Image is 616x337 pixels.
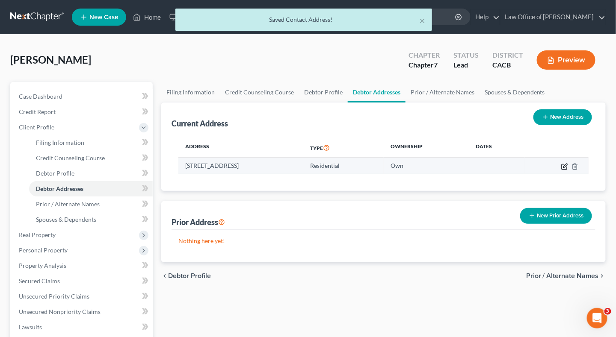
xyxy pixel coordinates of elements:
[19,231,56,238] span: Real Property
[29,135,153,150] a: Filing Information
[12,258,153,273] a: Property Analysis
[220,82,299,103] a: Credit Counseling Course
[161,82,220,103] a: Filing Information
[480,82,550,103] a: Spouses & Dependents
[469,138,525,158] th: Dates
[526,273,599,279] span: Prior / Alternate Names
[599,273,606,279] i: chevron_right
[19,108,56,115] span: Credit Report
[533,109,592,125] button: New Address
[12,304,153,319] a: Unsecured Nonpriority Claims
[19,323,42,331] span: Lawsuits
[29,166,153,181] a: Debtor Profile
[303,138,384,158] th: Type
[434,61,438,69] span: 7
[537,50,595,70] button: Preview
[19,246,68,254] span: Personal Property
[12,89,153,104] a: Case Dashboard
[492,50,523,60] div: District
[384,158,469,174] td: Own
[520,208,592,224] button: New Prior Address
[172,118,228,129] div: Current Address
[419,15,425,26] button: ×
[303,158,384,174] td: Residential
[587,308,607,328] iframe: Intercom live chat
[168,273,211,279] span: Debtor Profile
[172,217,225,227] div: Prior Address
[178,158,303,174] td: [STREET_ADDRESS]
[36,200,100,208] span: Prior / Alternate Names
[348,82,406,103] a: Debtor Addresses
[161,273,211,279] button: chevron_left Debtor Profile
[19,277,60,284] span: Secured Claims
[29,181,153,196] a: Debtor Addresses
[406,82,480,103] a: Prior / Alternate Names
[19,93,62,100] span: Case Dashboard
[36,216,96,223] span: Spouses & Dependents
[409,60,440,70] div: Chapter
[12,319,153,335] a: Lawsuits
[178,237,589,245] p: Nothing here yet!
[178,138,303,158] th: Address
[604,308,611,315] span: 3
[29,212,153,227] a: Spouses & Dependents
[161,273,168,279] i: chevron_left
[299,82,348,103] a: Debtor Profile
[492,60,523,70] div: CACB
[12,289,153,304] a: Unsecured Priority Claims
[409,50,440,60] div: Chapter
[12,104,153,120] a: Credit Report
[10,53,91,66] span: [PERSON_NAME]
[36,185,83,192] span: Debtor Addresses
[453,50,479,60] div: Status
[19,308,101,315] span: Unsecured Nonpriority Claims
[36,139,84,146] span: Filing Information
[19,262,66,269] span: Property Analysis
[453,60,479,70] div: Lead
[19,123,54,131] span: Client Profile
[12,273,153,289] a: Secured Claims
[182,15,425,24] div: Saved Contact Address!
[36,154,105,161] span: Credit Counseling Course
[29,196,153,212] a: Prior / Alternate Names
[29,150,153,166] a: Credit Counseling Course
[36,170,74,177] span: Debtor Profile
[19,293,89,300] span: Unsecured Priority Claims
[384,138,469,158] th: Ownership
[526,273,606,279] button: Prior / Alternate Names chevron_right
